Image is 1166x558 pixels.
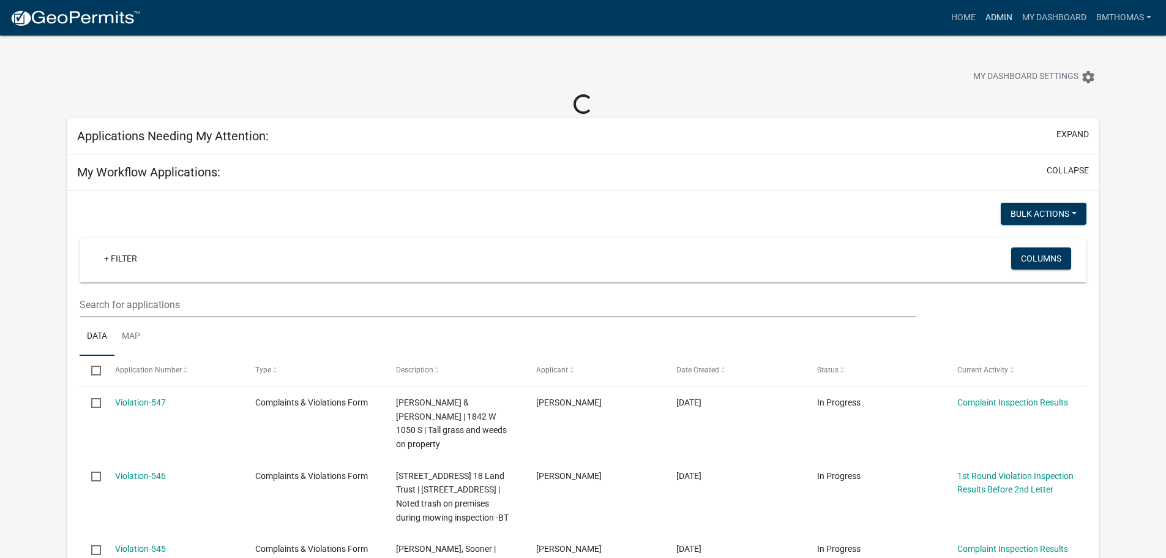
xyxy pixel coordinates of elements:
a: Home [946,6,981,29]
a: My Dashboard [1017,6,1091,29]
datatable-header-cell: Select [80,356,103,385]
button: My Dashboard Settingssettings [963,65,1105,89]
datatable-header-cell: Application Number [103,356,244,385]
span: Dodd, Christopher & Rachel | 1842 W 1050 S | Tall grass and weeds on property [396,398,507,449]
span: Complaints & Violations Form [255,544,368,554]
span: Status [817,366,839,375]
span: 2246 West State Road 18 Land Trust | 2246 W STATE ROAD 18 | Noted trash on premises during mowing... [396,471,509,522]
datatable-header-cell: Type [244,356,384,385]
h5: My Workflow Applications: [77,165,220,179]
datatable-header-cell: Description [384,356,524,385]
span: Application Number [115,366,182,375]
datatable-header-cell: Status [805,356,946,385]
a: 1st Round Violation Inspection Results Before 2nd Letter [957,471,1074,495]
button: Columns [1011,247,1071,270]
input: Search for applications [80,292,915,317]
a: Data [80,317,114,356]
span: In Progress [817,471,861,481]
span: Brooklyn Thomas [536,544,602,554]
span: Applicant [536,366,568,375]
span: 08/13/2025 [676,398,701,407]
a: Complaint Inspection Results [957,544,1068,554]
datatable-header-cell: Current Activity [946,356,1086,385]
a: Violation-547 [115,398,166,407]
i: settings [1081,70,1096,85]
span: Brooklyn Thomas [536,471,602,481]
span: Brooklyn Thomas [536,398,602,407]
datatable-header-cell: Applicant [525,356,665,385]
span: Complaints & Violations Form [255,398,368,407]
button: expand [1056,128,1089,141]
a: Admin [981,6,1017,29]
a: + Filter [94,247,147,270]
a: Violation-546 [115,471,166,481]
span: 08/13/2025 [676,544,701,554]
span: Type [255,366,271,375]
span: Date Created [676,366,719,375]
button: Bulk Actions [1001,203,1086,225]
span: My Dashboard Settings [973,70,1078,85]
span: Description [396,366,433,375]
span: In Progress [817,398,861,407]
a: Map [114,317,148,356]
datatable-header-cell: Date Created [665,356,805,385]
a: Complaint Inspection Results [957,398,1068,407]
span: Current Activity [957,366,1008,375]
a: bmthomas [1091,6,1156,29]
a: Violation-545 [115,544,166,554]
span: Complaints & Violations Form [255,471,368,481]
button: collapse [1047,164,1089,177]
h5: Applications Needing My Attention: [77,129,269,143]
span: 08/13/2025 [676,471,701,481]
span: In Progress [817,544,861,554]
